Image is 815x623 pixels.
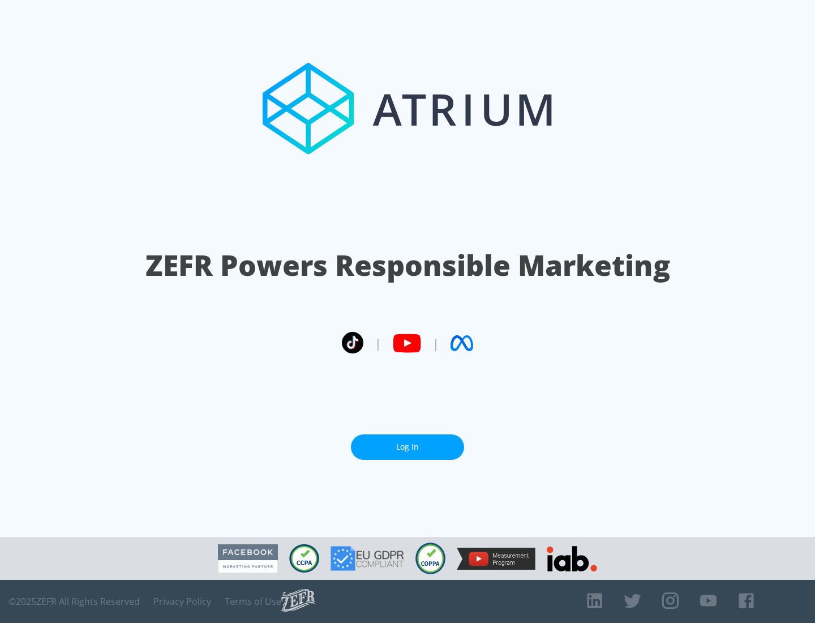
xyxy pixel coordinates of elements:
h1: ZEFR Powers Responsible Marketing [145,246,670,285]
img: CCPA Compliant [289,544,319,573]
span: | [375,335,381,352]
img: GDPR Compliant [331,546,404,571]
img: YouTube Measurement Program [457,548,535,570]
span: | [432,335,439,352]
img: IAB [547,546,597,571]
img: COPPA Compliant [415,543,445,574]
a: Privacy Policy [153,596,211,607]
a: Terms of Use [225,596,281,607]
img: Facebook Marketing Partner [218,544,278,573]
span: © 2025 ZEFR All Rights Reserved [8,596,140,607]
a: Log In [351,434,464,460]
